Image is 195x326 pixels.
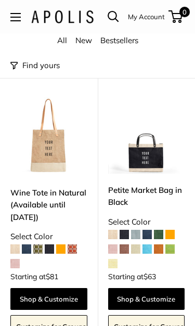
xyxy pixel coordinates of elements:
a: Wine Tote in Natural(Available until [DATE]) [10,187,87,223]
a: Wine Tote in NaturalWine Tote in Natural [10,97,87,174]
img: Apolis [31,10,94,23]
button: Open menu [10,12,21,21]
img: description_Make it yours with custom printed text. [108,97,185,174]
a: Shop & Customize [10,288,87,310]
a: 0 [170,10,183,23]
a: Open search [108,11,119,22]
a: Petite Market Bag in Black [108,184,185,208]
a: Shop & Customize [108,288,185,310]
div: Select Color [108,215,185,229]
a: Bestsellers [100,35,138,45]
a: My Account [128,10,165,23]
img: Wine Tote in Natural [10,97,87,174]
button: Filter collection [10,58,60,73]
div: Select Color [10,229,87,244]
span: 0 [179,7,190,17]
a: New [75,35,92,45]
a: All [57,35,67,45]
span: Starting at [10,273,58,280]
span: $63 [144,272,156,281]
span: $81 [46,272,58,281]
span: Starting at [108,273,156,280]
a: description_Make it yours with custom printed text.Petite Market Bag in Black [108,97,185,174]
